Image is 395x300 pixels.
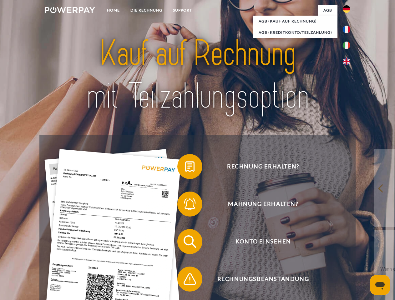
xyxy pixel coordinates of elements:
[168,5,197,16] a: SUPPORT
[253,27,337,38] a: AGB (Kreditkonto/Teilzahlung)
[182,271,198,287] img: qb_warning.svg
[182,234,198,249] img: qb_search.svg
[343,58,350,65] img: en
[186,192,340,217] span: Mahnung erhalten?
[60,30,335,120] img: title-powerpay_de.svg
[343,26,350,33] img: fr
[343,42,350,49] img: it
[177,192,340,217] button: Mahnung erhalten?
[343,5,350,13] img: de
[182,196,198,212] img: qb_bell.svg
[182,159,198,174] img: qb_bill.svg
[45,7,95,13] img: logo-powerpay-white.svg
[177,229,340,254] button: Konto einsehen
[125,5,168,16] a: DIE RECHNUNG
[177,267,340,292] button: Rechnungsbeanstandung
[186,154,340,179] span: Rechnung erhalten?
[177,154,340,179] button: Rechnung erhalten?
[370,275,390,295] iframe: Schaltfläche zum Öffnen des Messaging-Fensters
[102,5,125,16] a: Home
[318,5,337,16] a: agb
[186,267,340,292] span: Rechnungsbeanstandung
[253,16,337,27] a: AGB (Kauf auf Rechnung)
[186,229,340,254] span: Konto einsehen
